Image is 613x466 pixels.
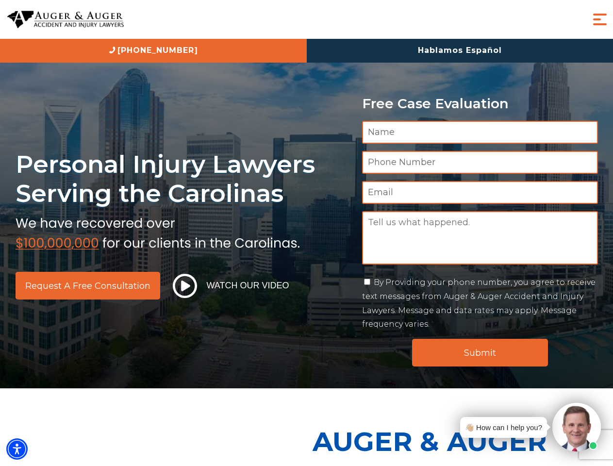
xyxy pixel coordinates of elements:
[362,278,596,329] label: By Providing your phone number, you agree to receive text messages from Auger & Auger Accident an...
[465,421,542,434] div: 👋🏼 How can I help you?
[16,213,300,250] img: sub text
[362,96,598,111] p: Free Case Evaluation
[552,403,601,451] img: Intaker widget Avatar
[412,339,548,366] input: Submit
[6,438,28,460] div: Accessibility Menu
[362,121,598,144] input: Name
[313,417,608,466] p: Auger & Auger
[590,10,610,29] button: Menu
[362,151,598,174] input: Phone Number
[16,272,160,300] a: Request a Free Consultation
[16,150,350,208] h1: Personal Injury Lawyers Serving the Carolinas
[362,181,598,204] input: Email
[7,11,124,29] img: Auger & Auger Accident and Injury Lawyers Logo
[25,282,150,290] span: Request a Free Consultation
[170,273,292,299] button: Watch Our Video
